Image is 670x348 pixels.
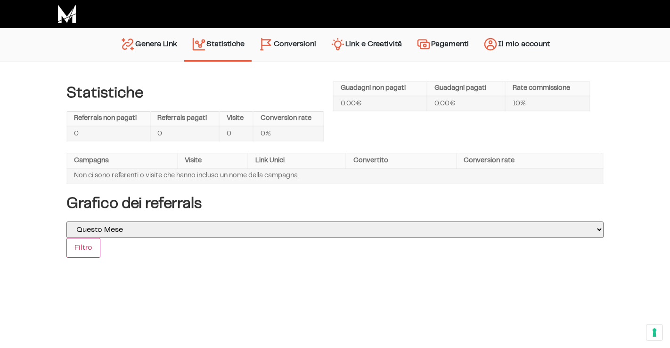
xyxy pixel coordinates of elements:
[150,126,220,141] td: 0
[457,153,603,168] th: Conversion rate
[333,81,427,96] th: Guadagni non pagati
[416,37,431,52] img: payments.svg
[67,126,150,141] td: 0
[346,153,457,168] th: Convertito
[253,111,324,127] th: Conversion rate
[150,111,220,127] th: Referrals pagati
[330,37,345,52] img: creativity.svg
[259,37,274,52] img: conversion-2.svg
[67,153,178,168] th: Campagna
[427,81,505,96] th: Guadagni pagati
[252,33,323,57] a: Conversioni
[67,168,603,183] td: Non ci sono referenti o visite che hanno incluso un nome della campagna.
[219,111,253,127] th: Visite
[409,33,476,57] a: Pagamenti
[67,111,150,127] th: Referrals non pagati
[505,96,590,111] td: 10%
[120,37,135,52] img: generate-link.svg
[505,81,590,96] th: Rate commissione
[323,33,409,57] a: Link e Creatività
[476,33,557,57] a: Il mio account
[253,126,324,141] td: 0%
[184,33,252,55] a: Statistiche
[66,221,604,238] select: selected='selected'
[646,324,662,340] button: Le tue preferenze relative al consenso per le tecnologie di tracciamento
[483,37,498,52] img: account.svg
[66,85,324,102] h4: Statistiche
[191,37,206,52] img: stats.svg
[66,195,604,212] h4: Grafico dei referrals
[219,126,253,141] td: 0
[113,28,557,62] nav: Menu principale
[333,96,427,111] td: 0.00€
[427,96,505,111] td: 0.00€
[248,153,346,168] th: Link Unici
[113,33,184,57] a: Genera Link
[178,153,248,168] th: Visite
[66,238,100,258] input: Filtro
